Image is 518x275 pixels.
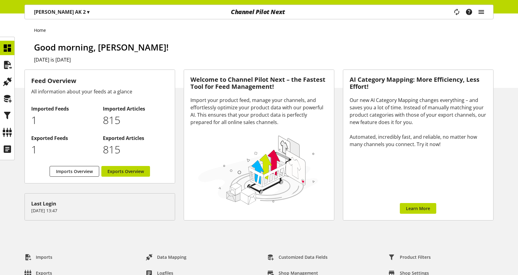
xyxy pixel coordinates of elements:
[31,112,96,128] p: 1
[20,252,57,263] a: Imports
[31,76,168,85] h3: Feed Overview
[103,105,168,112] h2: Imported Articles
[34,56,494,63] h2: [DATE] is [DATE]
[279,254,328,260] span: Customized Data Fields
[190,76,328,90] h3: Welcome to Channel Pilot Next – the Fastest Tool for Feed Management!
[262,252,332,263] a: Customized Data Fields
[31,200,168,207] div: Last Login
[31,207,168,214] p: [DATE] 13:47
[157,254,186,260] span: Data Mapping
[103,134,168,142] h2: Exported Articles
[31,142,96,157] p: 1
[31,134,96,142] h2: Exported Feeds
[141,252,191,263] a: Data Mapping
[103,112,168,128] p: 815
[350,96,487,148] div: Our new AI Category Mapping changes everything – and saves you a lot of time. Instead of manually...
[31,105,96,112] h2: Imported Feeds
[107,168,144,175] span: Exports Overview
[34,8,89,16] p: [PERSON_NAME] AK 2
[400,254,431,260] span: Product Filters
[101,166,150,177] a: Exports Overview
[350,76,487,90] h3: AI Category Mapping: More Efficiency, Less Effort!
[34,41,169,53] span: Good morning, [PERSON_NAME]!
[384,252,436,263] a: Product Filters
[197,134,320,206] img: 78e1b9dcff1e8392d83655fcfc870417.svg
[406,205,430,212] span: Learn More
[50,166,99,177] a: Imports Overview
[87,9,89,15] span: ▾
[36,254,52,260] span: Imports
[190,96,328,126] div: Import your product feed, manage your channels, and effortlessly optimize your product data with ...
[31,88,168,95] div: All information about your feeds at a glance
[400,203,436,214] a: Learn More
[103,142,168,157] p: 815
[24,5,494,19] nav: main navigation
[56,168,93,175] span: Imports Overview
